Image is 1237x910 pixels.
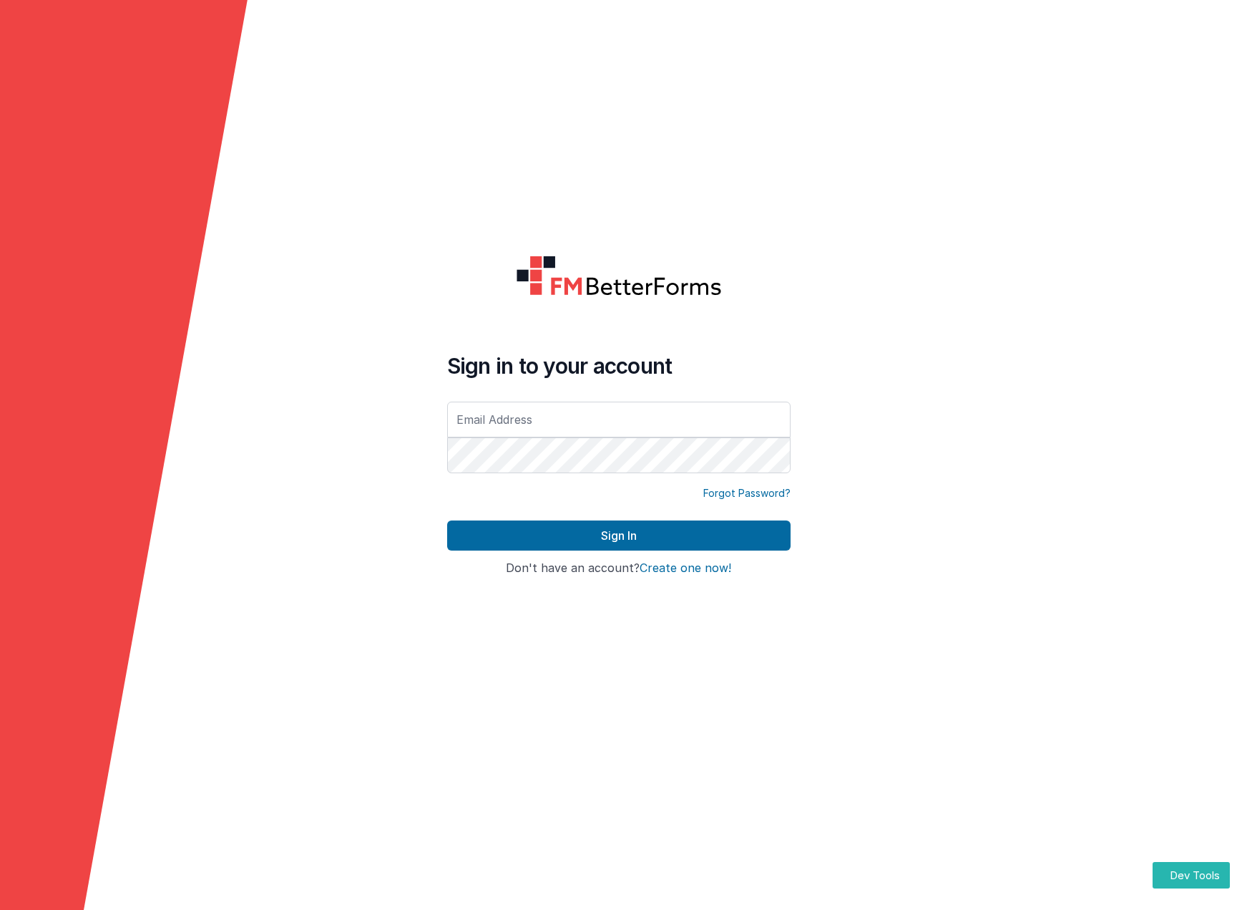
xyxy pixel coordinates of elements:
h4: Sign in to your account [447,353,791,379]
button: Sign In [447,521,791,551]
h4: Don't have an account? [447,562,791,575]
button: Dev Tools [1153,862,1230,889]
a: Forgot Password? [703,486,791,500]
input: Email Address [447,402,791,437]
button: Create one now! [640,562,731,575]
